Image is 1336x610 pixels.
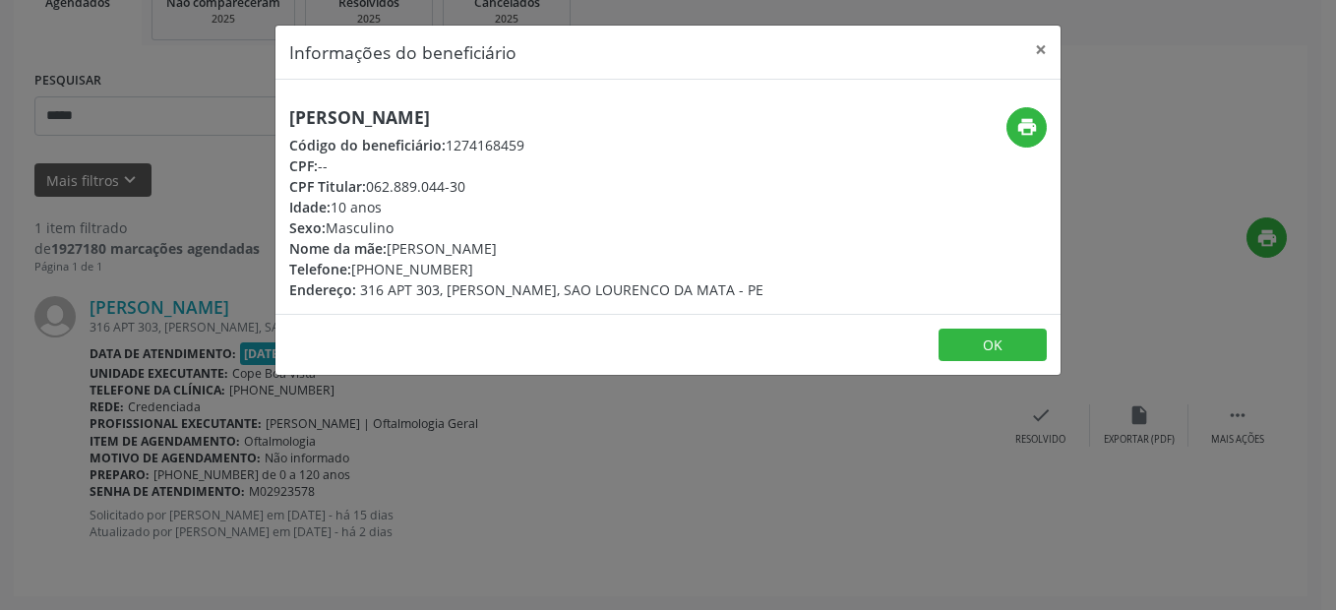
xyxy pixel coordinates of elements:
h5: Informações do beneficiário [289,39,516,65]
div: 062.889.044-30 [289,176,763,197]
div: Masculino [289,217,763,238]
span: 316 APT 303, [PERSON_NAME], SAO LOURENCO DA MATA - PE [360,280,763,299]
i: print [1016,116,1038,138]
button: OK [939,329,1047,362]
div: [PERSON_NAME] [289,238,763,259]
div: 1274168459 [289,135,763,155]
span: Idade: [289,198,331,216]
button: Close [1021,26,1061,74]
span: CPF Titular: [289,177,366,196]
span: Endereço: [289,280,356,299]
div: [PHONE_NUMBER] [289,259,763,279]
span: CPF: [289,156,318,175]
div: -- [289,155,763,176]
button: print [1006,107,1047,148]
span: Código do beneficiário: [289,136,446,154]
span: Nome da mãe: [289,239,387,258]
h5: [PERSON_NAME] [289,107,763,128]
div: 10 anos [289,197,763,217]
span: Telefone: [289,260,351,278]
span: Sexo: [289,218,326,237]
